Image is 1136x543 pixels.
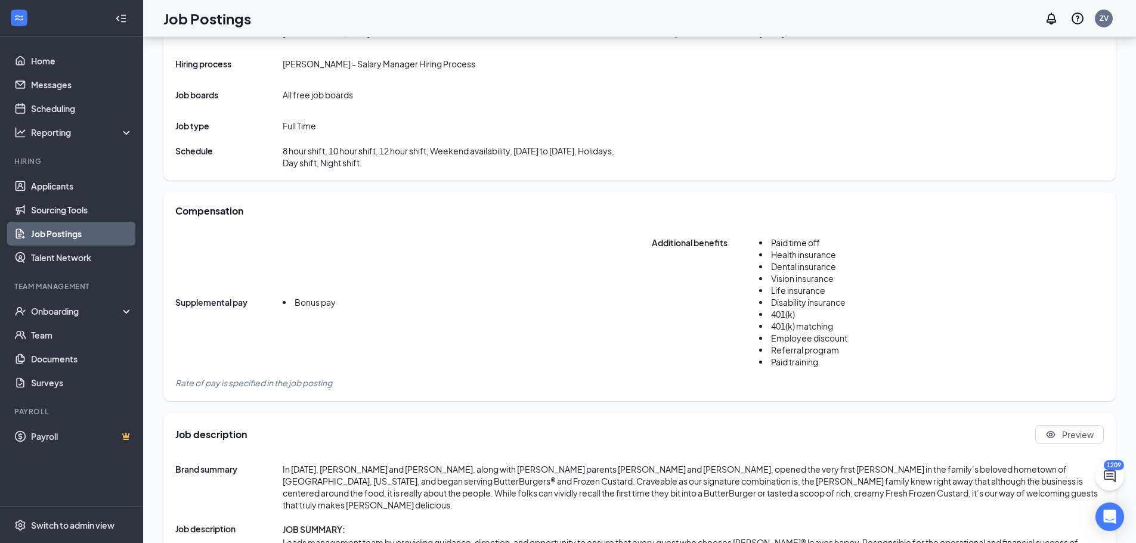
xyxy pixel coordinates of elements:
a: Team [31,323,133,347]
div: Reporting [31,126,134,138]
span: Brand summary [175,463,283,511]
span: Rate of pay is specified in the job posting [175,377,332,388]
svg: WorkstreamLogo [13,12,25,24]
span: Dental insurance [771,261,836,272]
h1: Job Postings [163,8,251,29]
a: Messages [31,73,133,97]
span: All free job boards [283,89,353,101]
a: Talent Network [31,246,133,269]
span: Full Time [283,120,316,132]
a: Surveys [31,371,133,395]
span: In [DATE], [PERSON_NAME] and [PERSON_NAME], along with [PERSON_NAME] parents [PERSON_NAME] and [P... [283,463,1104,511]
div: Hiring [14,156,131,166]
div: Team Management [14,281,131,291]
a: Scheduling [31,97,133,120]
div: ZV [1100,13,1109,23]
svg: Eye [1045,429,1056,440]
a: Home [31,49,133,73]
div: [PERSON_NAME] - Salary Manager Hiring Process [283,58,475,70]
span: Life insurance [771,285,825,296]
span: Referral program [771,345,839,355]
span: 401(k) matching [771,321,833,331]
span: Hiring process [175,58,283,70]
a: Job Postings [31,222,133,246]
span: Disability insurance [771,297,846,308]
span: 401(k) [771,309,795,319]
strong: JOB SUMMARY: [283,524,345,535]
div: Payroll [14,407,131,417]
span: Paid time off [771,237,820,248]
span: Schedule [175,145,283,169]
span: Bonus pay [295,297,336,308]
span: Health insurance [771,249,836,260]
svg: Notifications [1044,11,1058,26]
svg: UserCheck [14,305,26,317]
span: Preview [1062,429,1094,440]
svg: Analysis [14,126,26,138]
span: 8 hour shift, 10 hour shift, 12 hour shift, Weekend availability, [DATE] to [DATE], Holidays, Day... [283,145,628,169]
svg: QuestionInfo [1070,11,1085,26]
span: Job boards [175,89,283,101]
div: 1209 [1104,460,1124,470]
div: Switch to admin view [31,519,114,531]
span: Job description [175,428,247,441]
span: Employee discount [771,333,847,343]
span: Job type [175,120,283,132]
button: ChatActive [1095,462,1124,491]
button: Eye Preview [1035,425,1104,444]
a: PayrollCrown [31,424,133,448]
div: Onboarding [31,305,123,317]
a: Documents [31,347,133,371]
div: Open Intercom Messenger [1095,502,1124,531]
span: Additional benefits [652,237,759,376]
span: Supplemental pay [175,296,283,317]
a: Applicants [31,174,133,198]
span: Vision insurance [771,273,834,284]
a: Sourcing Tools [31,198,133,222]
span: Compensation [175,204,243,218]
svg: Settings [14,519,26,531]
span: Paid training [771,356,818,367]
svg: Collapse [115,13,127,24]
svg: ChatActive [1103,469,1117,483]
